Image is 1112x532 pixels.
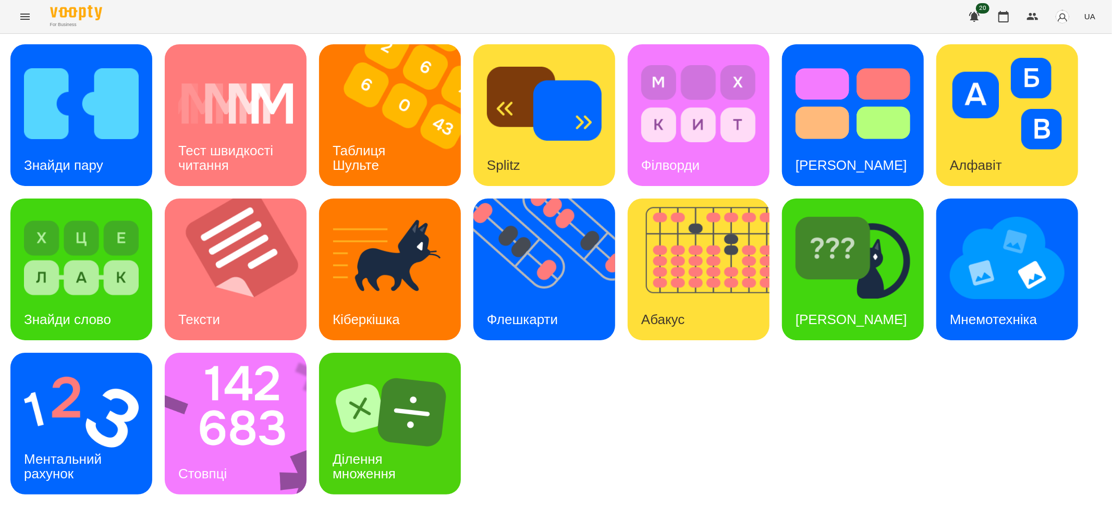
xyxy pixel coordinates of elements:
img: Алфавіт [950,58,1065,150]
h3: [PERSON_NAME] [796,312,907,327]
a: Знайди словоЗнайди слово [10,199,152,340]
a: ТекстиТексти [165,199,307,340]
img: Флешкарти [473,199,628,340]
button: Menu [13,4,38,29]
img: Знайди пару [24,58,139,150]
h3: Кіберкішка [333,312,400,327]
img: Тест швидкості читання [178,58,293,150]
h3: Тест швидкості читання [178,143,277,172]
a: МнемотехнікаМнемотехніка [936,199,1078,340]
img: Тексти [165,199,320,340]
h3: Ментальний рахунок [24,451,105,481]
button: UA [1080,7,1099,26]
img: Splitz [487,58,602,150]
img: Кіберкішка [333,212,447,304]
h3: Знайди пару [24,157,103,173]
a: ФлешкартиФлешкарти [473,199,615,340]
h3: [PERSON_NAME] [796,157,907,173]
h3: Абакус [641,312,685,327]
a: Знайди паруЗнайди пару [10,44,152,186]
a: ФілвордиФілворди [628,44,769,186]
img: Мнемотехніка [950,212,1065,304]
h3: Таблиця Шульте [333,143,389,172]
img: avatar_s.png [1055,9,1070,24]
h3: Splitz [487,157,520,173]
h3: Філворди [641,157,700,173]
h3: Ділення множення [333,451,396,481]
img: Ментальний рахунок [24,366,139,458]
span: 20 [976,3,989,14]
span: UA [1084,11,1095,22]
a: SplitzSplitz [473,44,615,186]
a: АбакусАбакус [628,199,769,340]
img: Знайди Кіберкішку [796,212,910,304]
h3: Мнемотехніка [950,312,1037,327]
img: Voopty Logo [50,5,102,20]
img: Знайди слово [24,212,139,304]
a: Тест швидкості читанняТест швидкості читання [165,44,307,186]
a: Тест Струпа[PERSON_NAME] [782,44,924,186]
h3: Стовпці [178,466,227,481]
img: Таблиця Шульте [319,44,474,186]
img: Філворди [641,58,756,150]
a: АлфавітАлфавіт [936,44,1078,186]
img: Тест Струпа [796,58,910,150]
h3: Флешкарти [487,312,558,327]
a: Ментальний рахунокМентальний рахунок [10,353,152,494]
a: КіберкішкаКіберкішка [319,199,461,340]
img: Ділення множення [333,366,447,458]
h3: Знайди слово [24,312,111,327]
img: Стовпці [165,353,320,494]
h3: Тексти [178,312,220,327]
a: Знайди Кіберкішку[PERSON_NAME] [782,199,924,340]
img: Абакус [628,199,783,340]
a: Таблиця ШультеТаблиця Шульте [319,44,461,186]
span: For Business [50,21,102,28]
a: СтовпціСтовпці [165,353,307,494]
h3: Алфавіт [950,157,1002,173]
a: Ділення множенняДілення множення [319,353,461,494]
